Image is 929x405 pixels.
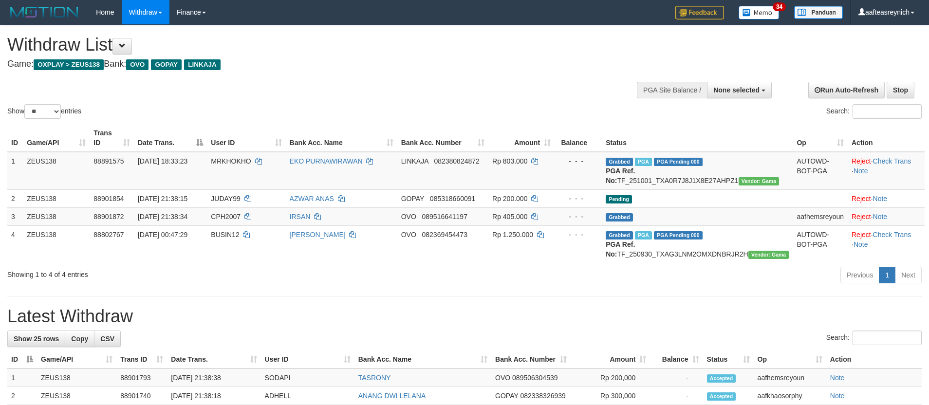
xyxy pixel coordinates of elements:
[571,368,650,387] td: Rp 200,000
[873,213,888,221] a: Note
[23,152,90,190] td: ZEUS138
[100,335,114,343] span: CSV
[675,6,724,19] img: Feedback.jpg
[7,104,81,119] label: Show entries
[707,392,736,401] span: Accepted
[606,158,633,166] span: Grabbed
[854,240,868,248] a: Note
[703,350,754,368] th: Status: activate to sort column ascending
[895,267,922,283] a: Next
[848,207,925,225] td: ·
[7,387,37,405] td: 2
[397,124,488,152] th: Bank Acc. Number: activate to sort column ascending
[848,225,925,263] td: · ·
[290,157,363,165] a: EKO PURNAWIRAWAN
[211,213,241,221] span: CPH2007
[739,6,780,19] img: Button%20Memo.svg
[134,124,207,152] th: Date Trans.: activate to sort column descending
[854,167,868,175] a: Note
[93,213,124,221] span: 88901872
[401,157,428,165] span: LINKAJA
[90,124,134,152] th: Trans ID: activate to sort column ascending
[24,104,61,119] select: Showentries
[138,157,187,165] span: [DATE] 18:33:23
[7,189,23,207] td: 2
[848,189,925,207] td: ·
[167,368,260,387] td: [DATE] 21:38:38
[37,368,116,387] td: ZEUS138
[602,124,793,152] th: Status
[358,392,426,400] a: ANANG DWI LELANA
[794,6,843,19] img: panduan.png
[94,331,121,347] a: CSV
[211,157,251,165] span: MRKHOKHO
[558,156,598,166] div: - - -
[261,387,354,405] td: ADHELL
[650,350,703,368] th: Balance: activate to sort column ascending
[126,59,149,70] span: OVO
[826,104,922,119] label: Search:
[650,368,703,387] td: -
[713,86,760,94] span: None selected
[23,124,90,152] th: Game/API: activate to sort column ascending
[116,350,167,368] th: Trans ID: activate to sort column ascending
[840,267,879,283] a: Previous
[707,82,772,98] button: None selected
[211,231,239,239] span: BUSIN12
[491,350,571,368] th: Bank Acc. Number: activate to sort column ascending
[261,368,354,387] td: SODAPI
[93,157,124,165] span: 88891575
[422,213,467,221] span: Copy 089516641197 to clipboard
[7,124,23,152] th: ID
[7,225,23,263] td: 4
[793,124,848,152] th: Op: activate to sort column ascending
[635,231,652,239] span: Marked by aafsreyleap
[606,231,633,239] span: Grabbed
[211,195,240,202] span: JUDAY99
[138,231,187,239] span: [DATE] 00:47:29
[93,231,124,239] span: 88802767
[401,213,416,221] span: OVO
[848,124,925,152] th: Action
[492,195,527,202] span: Rp 200.000
[826,331,922,345] label: Search:
[23,225,90,263] td: ZEUS138
[707,374,736,383] span: Accepted
[808,82,885,98] a: Run Auto-Refresh
[637,82,707,98] div: PGA Site Balance /
[261,350,354,368] th: User ID: activate to sort column ascending
[555,124,602,152] th: Balance
[65,331,94,347] a: Copy
[492,213,527,221] span: Rp 405.000
[116,387,167,405] td: 88901740
[116,368,167,387] td: 88901793
[606,167,635,184] b: PGA Ref. No:
[138,195,187,202] span: [DATE] 21:38:15
[879,267,895,283] a: 1
[167,350,260,368] th: Date Trans.: activate to sort column ascending
[358,374,391,382] a: TASRONY
[93,195,124,202] span: 88901854
[873,157,911,165] a: Check Trans
[7,307,922,326] h1: Latest Withdraw
[512,374,557,382] span: Copy 089506304539 to clipboard
[23,189,90,207] td: ZEUS138
[422,231,467,239] span: Copy 082369454473 to clipboard
[71,335,88,343] span: Copy
[754,387,826,405] td: aafkhaosorphy
[830,374,845,382] a: Note
[7,368,37,387] td: 1
[852,231,871,239] a: Reject
[739,177,780,185] span: Vendor URL: https://trx31.1velocity.biz
[290,195,334,202] a: AZWAR ANAS
[852,213,871,221] a: Reject
[852,157,871,165] a: Reject
[184,59,221,70] span: LINKAJA
[7,152,23,190] td: 1
[7,35,610,55] h1: Withdraw List
[754,368,826,387] td: aafhemsreyoun
[37,350,116,368] th: Game/API: activate to sort column ascending
[488,124,555,152] th: Amount: activate to sort column ascending
[654,231,703,239] span: PGA Pending
[7,331,65,347] a: Show 25 rows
